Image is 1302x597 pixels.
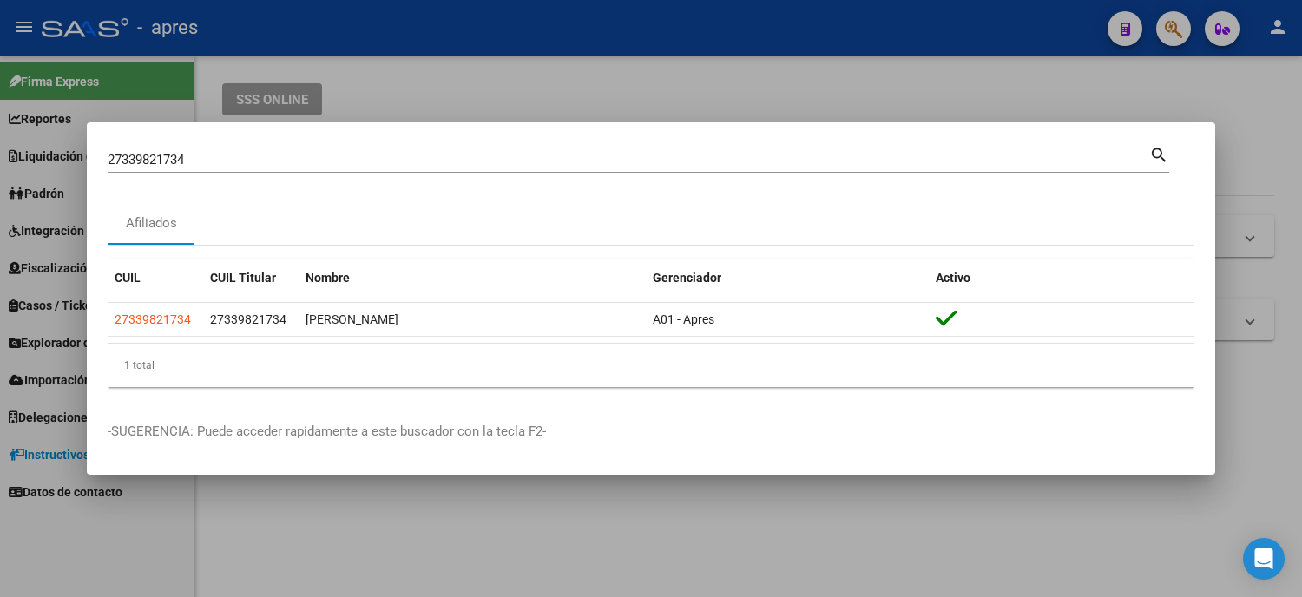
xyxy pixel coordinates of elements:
[108,422,1194,442] p: -SUGERENCIA: Puede acceder rapidamente a este buscador con la tecla F2-
[108,259,203,297] datatable-header-cell: CUIL
[126,213,177,233] div: Afiliados
[299,259,646,297] datatable-header-cell: Nombre
[210,312,286,326] span: 27339821734
[936,271,970,285] span: Activo
[115,271,141,285] span: CUIL
[210,271,276,285] span: CUIL Titular
[1149,143,1169,164] mat-icon: search
[203,259,299,297] datatable-header-cell: CUIL Titular
[306,310,639,330] div: [PERSON_NAME]
[646,259,929,297] datatable-header-cell: Gerenciador
[653,271,721,285] span: Gerenciador
[653,312,714,326] span: A01 - Apres
[929,259,1194,297] datatable-header-cell: Activo
[1243,538,1285,580] div: Open Intercom Messenger
[306,271,350,285] span: Nombre
[115,312,191,326] span: 27339821734
[108,344,1194,387] div: 1 total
